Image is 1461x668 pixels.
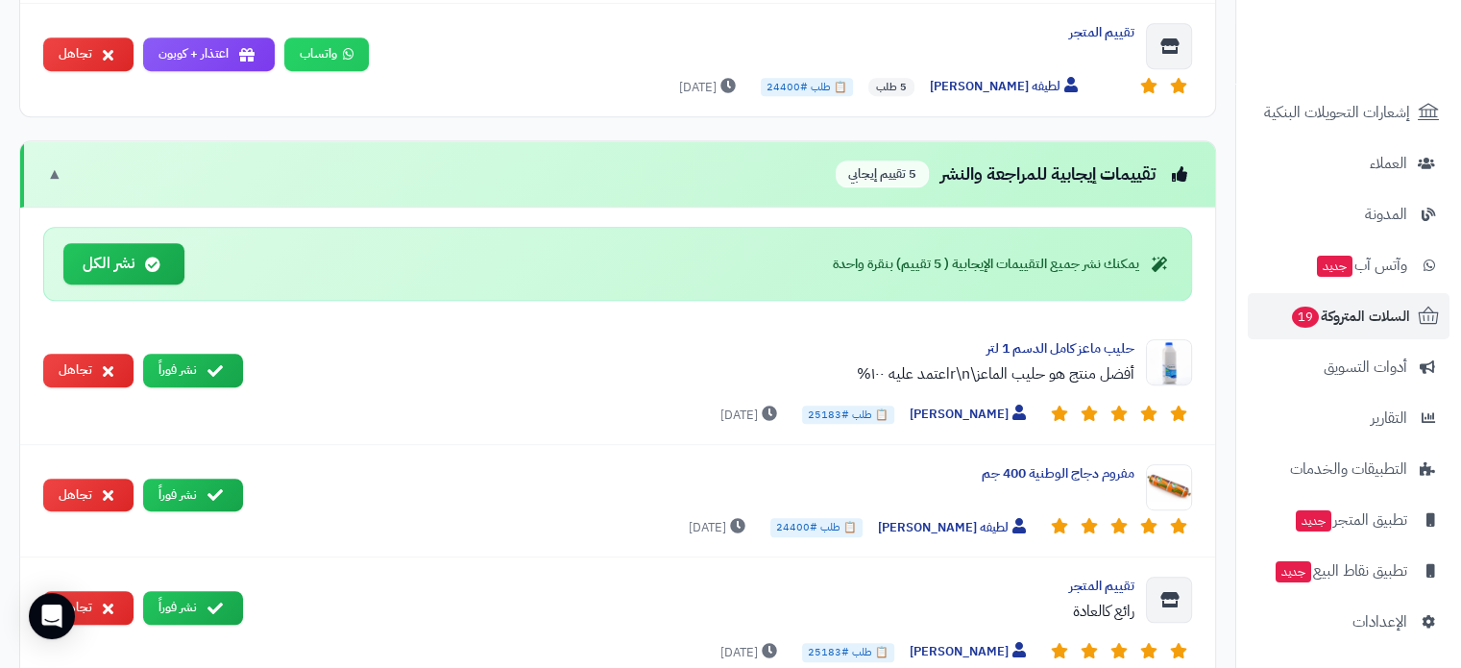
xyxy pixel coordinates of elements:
[47,163,62,186] span: ▼
[143,591,243,625] button: نشر فوراً
[43,37,134,71] button: تجاهل
[1294,507,1407,533] span: تطبيق المتجر
[802,406,894,425] span: 📋 طلب #25183
[1146,339,1192,385] img: Product
[1365,201,1407,228] span: المدونة
[258,577,1134,596] div: تقييم المتجر
[1248,497,1449,543] a: تطبيق المتجرجديد
[258,362,1134,385] div: أفضل منتج هو حليب الماعز\r\nاعتمد عليه ١٠٠%
[868,78,914,97] span: 5 طلب
[833,255,1172,274] div: يمكنك نشر جميع التقييمات الإيجابية ( 5 تقييم) بنقرة واحدة
[1248,242,1449,288] a: وآتس آبجديد
[258,464,1134,483] div: مفروم دجاج الوطنية 400 جم
[1248,446,1449,492] a: التطبيقات والخدمات
[143,479,243,512] button: نشر فوراً
[720,406,782,425] span: [DATE]
[1264,99,1410,126] span: إشعارات التحويلات البنكية
[1274,557,1407,584] span: تطبيق نقاط البيع
[1248,548,1449,594] a: تطبيق نقاط البيعجديد
[43,479,134,512] button: تجاهل
[258,339,1134,359] div: حليب ماعز كامل الدسم 1 لتر
[1276,561,1311,582] span: جديد
[284,37,369,71] a: واتساب
[930,77,1083,97] span: لطيفه [PERSON_NAME]
[761,78,853,97] span: 📋 طلب #24400
[143,354,243,387] button: نشر فوراً
[1371,405,1407,432] span: التقارير
[384,23,1134,42] div: تقييم المتجر
[1248,140,1449,186] a: العملاء
[1370,150,1407,177] span: العملاء
[63,243,184,285] button: نشر الكل
[720,643,782,662] span: [DATE]
[1146,464,1192,510] img: Product
[1248,293,1449,339] a: السلات المتروكة19
[1330,52,1443,92] img: logo-2.png
[29,593,75,639] div: Open Intercom Messenger
[1296,510,1331,532] span: جديد
[1290,456,1407,482] span: التطبيقات والخدمات
[1248,599,1449,645] a: الإعدادات
[1248,191,1449,237] a: المدونة
[1248,344,1449,390] a: أدوات التسويق
[910,642,1031,662] span: [PERSON_NAME]
[836,161,929,188] span: 5 تقييم إيجابي
[1352,608,1407,635] span: الإعدادات
[1248,89,1449,136] a: إشعارات التحويلات البنكية
[1248,395,1449,441] a: التقارير
[689,518,750,537] span: [DATE]
[1315,252,1407,279] span: وآتس آب
[878,518,1031,538] span: لطيفه [PERSON_NAME]
[679,78,741,97] span: [DATE]
[1292,307,1319,328] span: 19
[910,405,1031,425] span: [PERSON_NAME]
[770,518,863,537] span: 📋 طلب #24400
[258,600,1134,623] div: رائع كالعادة
[143,37,275,71] button: اعتذار + كوبون
[1317,256,1352,277] span: جديد
[43,354,134,387] button: تجاهل
[836,161,1192,188] div: تقييمات إيجابية للمراجعة والنشر
[1290,303,1410,330] span: السلات المتروكة
[43,591,134,625] button: تجاهل
[802,643,894,662] span: 📋 طلب #25183
[1324,354,1407,381] span: أدوات التسويق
